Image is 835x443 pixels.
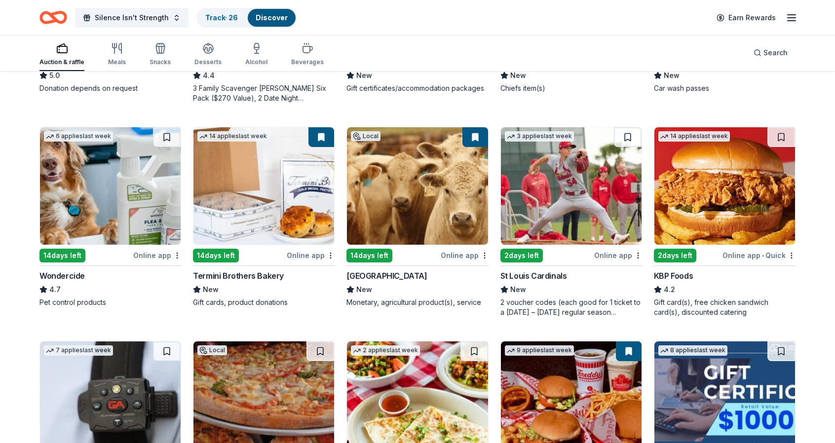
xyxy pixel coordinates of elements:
span: New [356,70,372,81]
button: Track· 26Discover [196,8,297,28]
div: 2 applies last week [351,345,420,356]
button: Beverages [291,38,324,71]
div: 2 days left [500,249,543,262]
button: Auction & raffle [39,38,84,71]
span: • [762,252,764,259]
div: Online app [441,249,489,261]
div: 14 days left [346,249,392,262]
img: Image for Central Valley Ag [347,127,488,245]
div: Alcohol [245,58,267,66]
div: Online app [287,249,335,261]
div: Monetary, agricultural product(s), service [346,297,488,307]
div: Local [351,131,380,141]
div: 3 Family Scavenger [PERSON_NAME] Six Pack ($270 Value), 2 Date Night Scavenger [PERSON_NAME] Two ... [193,83,335,103]
img: Image for St Louis Cardinals [501,127,642,245]
div: Local [197,345,227,355]
button: Snacks [150,38,171,71]
div: Online app Quick [722,249,796,261]
div: 8 applies last week [658,345,727,356]
div: 14 applies last week [658,131,730,142]
div: Online app [133,249,181,261]
button: Alcohol [245,38,267,71]
div: 14 days left [39,249,85,262]
a: Discover [256,13,288,22]
span: New [510,70,526,81]
span: 4.4 [203,70,215,81]
button: Silence Isn't Strength [75,8,189,28]
span: New [356,284,372,295]
div: 3 applies last week [505,131,574,142]
a: Image for KBP Foods14 applieslast week2days leftOnline app•QuickKBP Foods4.2Gift card(s), free ch... [654,127,796,317]
div: St Louis Cardinals [500,270,567,282]
span: 4.7 [49,284,61,295]
div: [GEOGRAPHIC_DATA] [346,270,427,282]
button: Search [746,43,796,63]
div: 9 applies last week [505,345,574,356]
div: Beverages [291,58,324,66]
div: Online app [594,249,642,261]
span: New [664,70,680,81]
img: Image for KBP Foods [654,127,795,245]
span: Search [763,47,788,59]
div: KBP Foods [654,270,693,282]
div: Car wash passes [654,83,796,93]
a: Image for St Louis Cardinals3 applieslast week2days leftOnline appSt Louis CardinalsNew2 voucher ... [500,127,642,317]
div: Gift card(s), free chicken sandwich card(s), discounted catering [654,297,796,317]
div: Pet control products [39,297,181,307]
div: Desserts [194,58,222,66]
img: Image for Wondercide [40,127,181,245]
div: Gift certificates/accommodation packages [346,83,488,93]
a: Image for Wondercide6 applieslast week14days leftOnline appWondercide4.7Pet control products [39,127,181,307]
button: Desserts [194,38,222,71]
div: Meals [108,58,126,66]
div: Auction & raffle [39,58,84,66]
div: Chiefs item(s) [500,83,642,93]
div: Snacks [150,58,171,66]
a: Earn Rewards [711,9,782,27]
a: Image for Termini Brothers Bakery14 applieslast week14days leftOnline appTermini Brothers BakeryN... [193,127,335,307]
div: 2 days left [654,249,696,262]
div: 2 voucher codes (each good for 1 ticket to a [DATE] – [DATE] regular season Cardinals game) [500,297,642,317]
div: Wondercide [39,270,85,282]
div: 14 applies last week [197,131,269,142]
div: 6 applies last week [44,131,113,142]
div: 7 applies last week [44,345,113,356]
div: Donation depends on request [39,83,181,93]
span: 5.0 [49,70,60,81]
span: Silence Isn't Strength [95,12,169,24]
span: 4.2 [664,284,675,295]
span: New [203,284,219,295]
a: Image for Central Valley AgLocal14days leftOnline app[GEOGRAPHIC_DATA]NewMonetary, agricultural p... [346,127,488,307]
span: New [510,284,526,295]
a: Track· 26 [205,13,238,22]
div: Gift cards, product donations [193,297,335,307]
div: Termini Brothers Bakery [193,270,284,282]
div: 14 days left [193,249,239,262]
a: Home [39,6,67,29]
button: Meals [108,38,126,71]
img: Image for Termini Brothers Bakery [193,127,334,245]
